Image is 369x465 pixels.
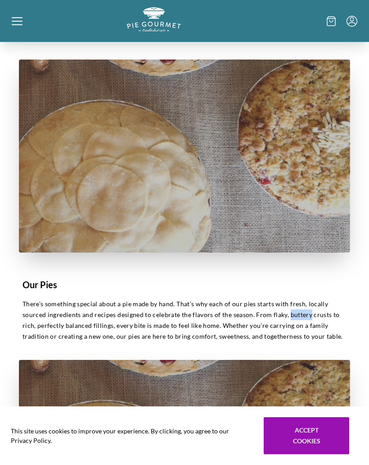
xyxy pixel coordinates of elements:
[127,7,181,32] img: logo
[346,16,357,27] button: Menu
[22,299,346,342] p: There’s something special about a pie made by hand. That’s why each of our pies starts with fresh...
[11,426,251,445] span: This site uses cookies to improve your experience. By clicking, you agree to our Privacy Policy.
[22,278,346,291] h1: Our Pies
[127,25,181,33] a: Logo
[19,60,350,253] img: story
[264,417,349,454] button: Accept cookies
